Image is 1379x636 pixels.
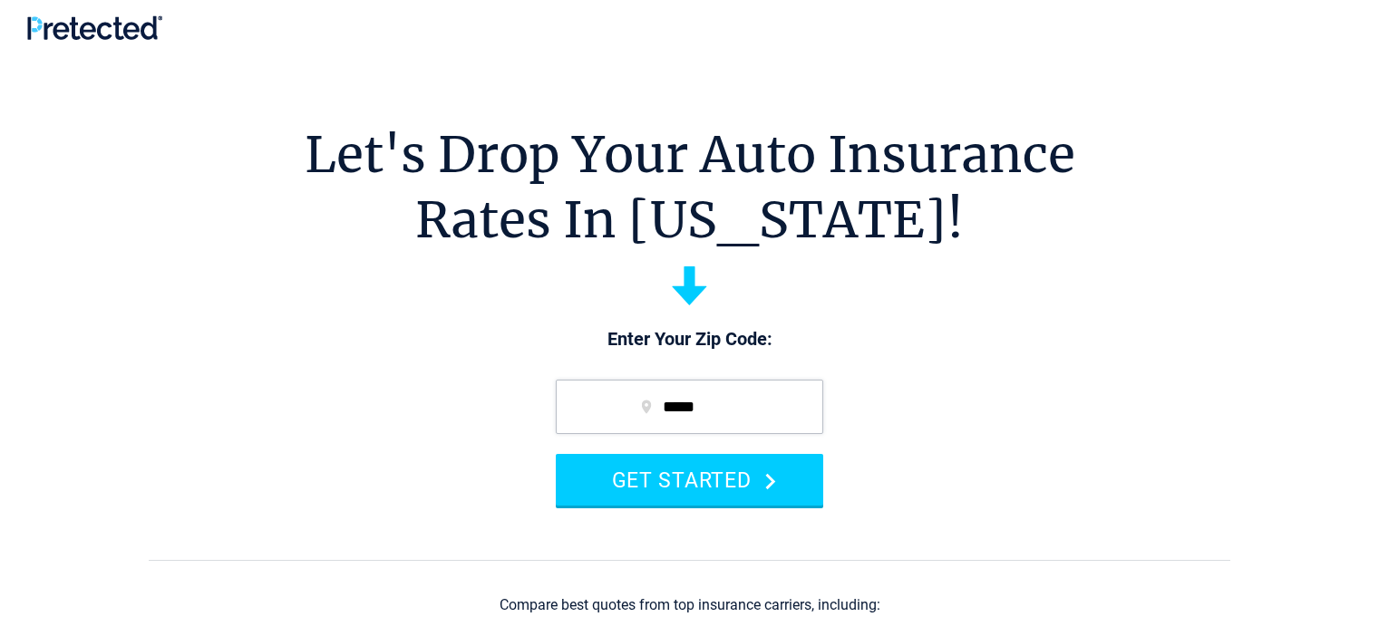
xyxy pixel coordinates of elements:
img: Pretected Logo [27,15,162,40]
input: zip code [556,380,823,434]
div: Compare best quotes from top insurance carriers, including: [500,597,880,613]
h1: Let's Drop Your Auto Insurance Rates In [US_STATE]! [305,122,1075,253]
button: GET STARTED [556,454,823,506]
p: Enter Your Zip Code: [538,327,841,352]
